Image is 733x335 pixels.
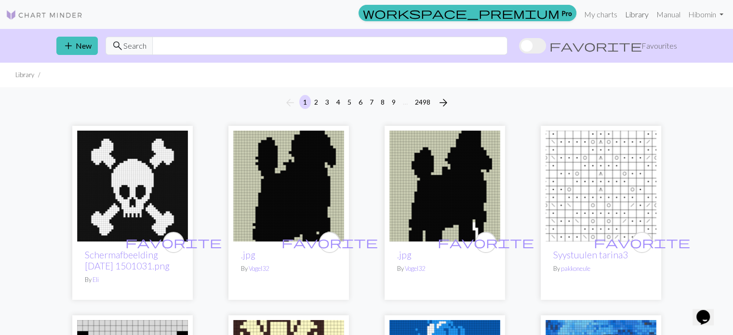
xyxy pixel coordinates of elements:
a: Schermafbeelding 2025-08-25 1501031.png [77,180,188,189]
button: favourite [163,232,184,253]
a: pakkoneule [561,265,590,272]
button: favourite [631,232,653,253]
a: .jpg [241,249,255,260]
button: 8 [377,95,388,109]
p: By [397,264,493,273]
span: favorite [549,39,642,53]
button: 5 [344,95,355,109]
label: Show favourites [519,37,677,55]
button: 2 [310,95,322,109]
p: By [241,264,336,273]
i: favourite [594,233,690,252]
button: 6 [355,95,366,109]
a: Vogel32 [249,265,269,272]
a: Schermafbeelding [DATE] 1501031.png [85,249,170,271]
li: Library [15,70,34,80]
a: Pro [359,5,576,21]
p: By [553,264,649,273]
span: add [63,39,74,53]
span: favorite [125,235,222,250]
a: Manual [653,5,684,24]
span: workspace_premium [363,6,560,20]
img: Logo [6,9,83,21]
span: favorite [281,235,378,250]
a: My charts [580,5,621,24]
img: .jpg [389,131,500,241]
a: .jpg [233,180,344,189]
img: .jpg [233,131,344,241]
a: .jpg [389,180,500,189]
button: 1 [299,95,311,109]
button: 9 [388,95,400,109]
a: .jpg [397,249,412,260]
a: Hibomin [684,5,727,24]
a: Library [621,5,653,24]
iframe: chat widget [693,296,723,325]
nav: Page navigation [280,95,453,110]
a: Vogel32 [405,265,425,272]
img: Schermafbeelding 2025-08-25 1501031.png [77,131,188,241]
img: Syystuulen tarina3 [546,131,656,241]
span: arrow_forward [438,96,449,109]
a: Syystuulen tarina3 [546,180,656,189]
button: 7 [366,95,377,109]
i: favourite [125,233,222,252]
span: Search [123,40,147,52]
button: New [56,37,98,55]
span: Favourites [641,40,677,52]
p: By [85,275,180,284]
button: favourite [475,232,496,253]
a: Syystuulen tarina3 [553,249,628,260]
span: search [112,39,123,53]
button: Next [434,95,453,110]
button: 2498 [411,95,434,109]
button: 3 [321,95,333,109]
i: favourite [281,233,378,252]
button: 4 [333,95,344,109]
a: Eli [93,276,99,283]
button: favourite [319,232,340,253]
span: favorite [594,235,690,250]
i: favourite [438,233,534,252]
span: favorite [438,235,534,250]
i: Next [438,97,449,108]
